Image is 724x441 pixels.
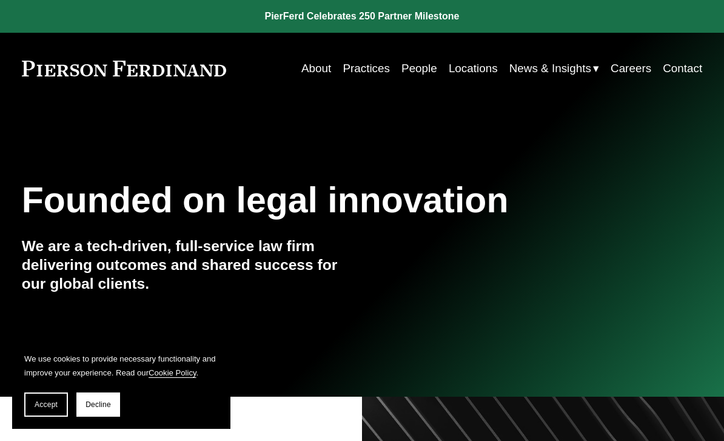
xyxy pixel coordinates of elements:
a: About [301,57,331,80]
a: Careers [611,57,651,80]
a: People [401,57,437,80]
span: Accept [35,400,58,409]
button: Accept [24,392,68,417]
span: News & Insights [509,58,591,79]
a: Locations [449,57,498,80]
a: Contact [663,57,702,80]
p: We use cookies to provide necessary functionality and improve your experience. Read our . [24,352,218,380]
span: Decline [85,400,111,409]
a: Cookie Policy [149,368,196,377]
a: folder dropdown [509,57,599,80]
section: Cookie banner [12,340,230,429]
a: Practices [343,57,390,80]
h4: We are a tech-driven, full-service law firm delivering outcomes and shared success for our global... [22,237,362,294]
button: Decline [76,392,120,417]
h1: Founded on legal innovation [22,180,589,220]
